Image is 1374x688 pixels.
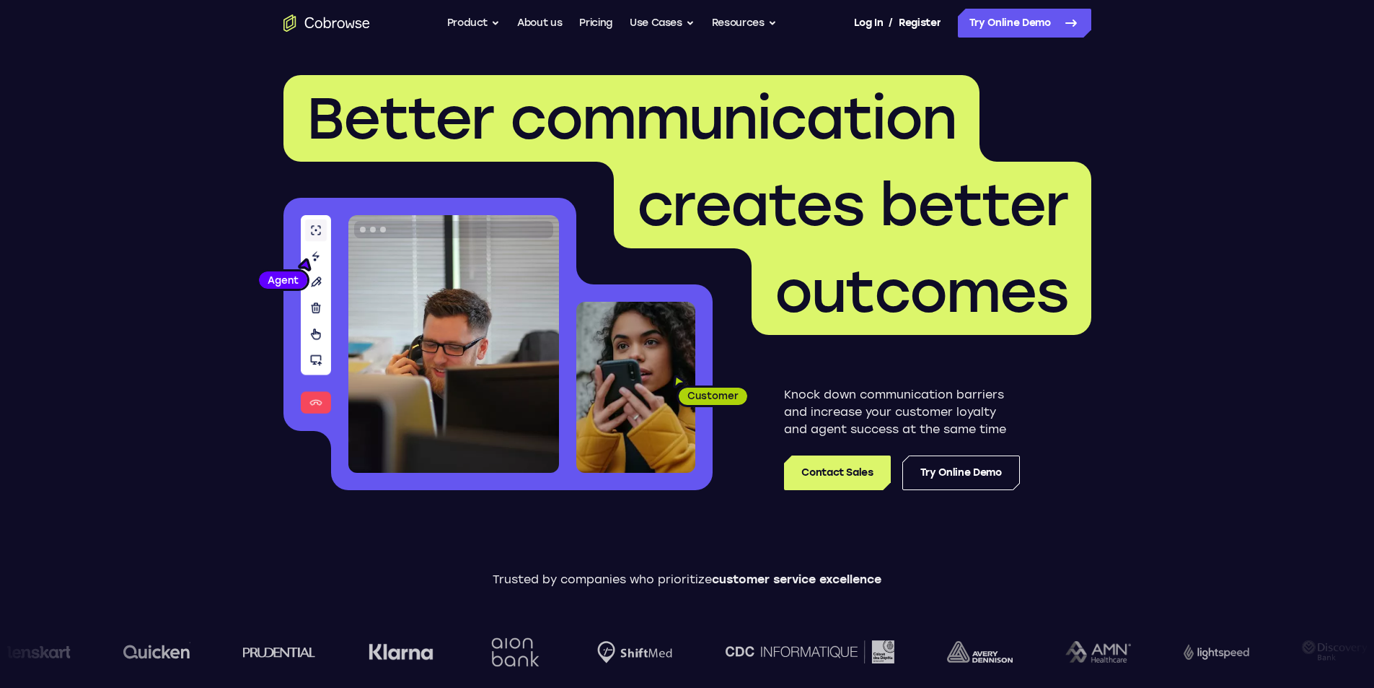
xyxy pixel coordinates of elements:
a: Log In [854,9,883,38]
span: outcomes [775,257,1068,326]
p: Knock down communication barriers and increase your customer loyalty and agent success at the sam... [784,386,1020,438]
a: About us [517,9,562,38]
img: A customer holding their phone [576,302,695,473]
button: Resources [712,9,777,38]
a: Go to the home page [283,14,370,32]
a: Pricing [579,9,612,38]
img: AMN Healthcare [1062,641,1128,663]
img: Klarna [366,643,431,661]
img: Aion Bank [483,623,542,682]
img: CDC Informatique [722,640,891,663]
a: Contact Sales [784,456,890,490]
img: avery-dennison [943,641,1009,663]
span: creates better [637,170,1068,240]
button: Use Cases [630,9,695,38]
span: / [889,14,893,32]
span: customer service excellence [712,572,881,586]
a: Try Online Demo [902,456,1020,490]
button: Product [447,9,501,38]
img: Shiftmed [594,641,669,663]
a: Register [899,9,941,38]
img: Lightspeed [1181,644,1246,659]
span: Better communication [307,84,956,153]
img: prudential [240,646,313,658]
a: Try Online Demo [958,9,1091,38]
img: A customer support agent talking on the phone [348,215,559,473]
